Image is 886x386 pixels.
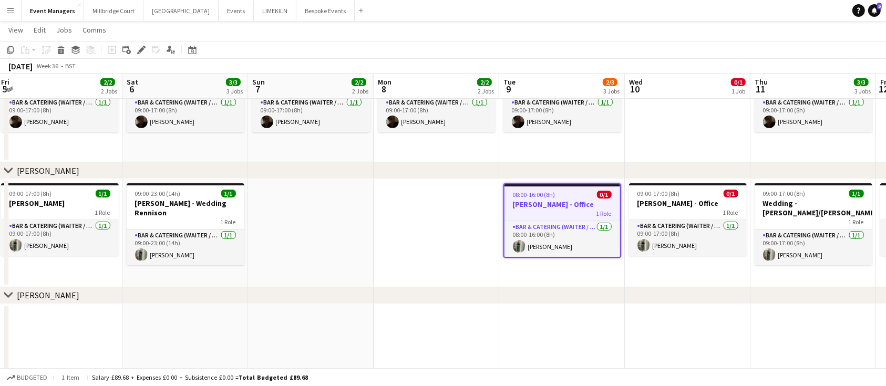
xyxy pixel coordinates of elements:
app-job-card: 08:00-16:00 (8h)0/1[PERSON_NAME] - Office1 RoleBar & Catering (Waiter / waitress)1/108:00-16:00 (... [503,183,621,258]
app-job-card: 09:00-17:00 (8h)1/1Wedding - [PERSON_NAME]/[PERSON_NAME]1 RoleBar & Catering (Waiter / waitress)1... [755,183,872,265]
span: Thu [755,77,768,87]
span: Jobs [56,25,72,35]
span: 0/1 [597,191,612,199]
span: 2/3 [603,78,617,86]
span: 1 Role [221,218,236,226]
div: BST [65,62,76,70]
button: Events [219,1,254,21]
button: Millbridge Court [84,1,143,21]
button: Bespoke Events [296,1,355,21]
a: Jobs [52,23,76,37]
span: 3/3 [226,78,241,86]
span: 10 [627,83,643,95]
span: Budgeted [17,374,47,381]
div: [PERSON_NAME] [17,165,79,176]
a: 5 [868,4,881,17]
span: 1/1 [96,190,110,197]
app-card-role: Bar & Catering (Waiter / waitress)1/109:00-17:00 (8h)[PERSON_NAME] [127,97,244,132]
app-card-role: Bar & Catering (Waiter / waitress)1/109:00-23:00 (14h)[PERSON_NAME] [127,229,244,265]
span: 09:00-17:00 (8h) [763,190,806,197]
span: 3/3 [854,78,869,86]
div: 1 Job [732,87,745,95]
div: Salary £89.68 + Expenses £0.00 + Subsistence £0.00 = [92,373,308,381]
div: 2 Jobs [101,87,117,95]
span: 1/1 [849,190,864,197]
span: Wed [629,77,643,87]
span: 1 Role [95,208,110,216]
h3: [PERSON_NAME] [1,199,119,208]
span: 09:00-17:00 (8h) [9,190,52,197]
span: 2/2 [100,78,115,86]
span: 0/1 [731,78,746,86]
span: Tue [503,77,516,87]
div: 3 Jobs [603,87,620,95]
a: View [4,23,27,37]
button: Budgeted [5,372,49,383]
button: Event Managers [22,1,84,21]
button: LIMEKILN [254,1,296,21]
span: Sun [252,77,265,87]
div: [PERSON_NAME] [17,290,79,300]
div: [DATE] [8,61,33,71]
app-job-card: 09:00-23:00 (14h)1/1[PERSON_NAME] - Wedding Rennison1 RoleBar & Catering (Waiter / waitress)1/109... [127,183,244,265]
span: 11 [753,83,768,95]
span: Total Budgeted £89.68 [239,373,308,381]
app-card-role: Bar & Catering (Waiter / waitress)1/109:00-17:00 (8h)[PERSON_NAME] [252,97,370,132]
span: View [8,25,23,35]
h3: [PERSON_NAME] - Office [504,200,620,209]
div: 3 Jobs [854,87,871,95]
app-card-role: Bar & Catering (Waiter / waitress)1/109:00-17:00 (8h)[PERSON_NAME] [1,220,119,256]
span: 08:00-16:00 (8h) [513,191,555,199]
span: 8 [376,83,392,95]
h3: Wedding - [PERSON_NAME]/[PERSON_NAME] [755,199,872,217]
app-card-role: Bar & Catering (Waiter / waitress)1/109:00-17:00 (8h)[PERSON_NAME] [755,229,872,265]
app-card-role: Bar & Catering (Waiter / waitress)1/109:00-17:00 (8h)[PERSON_NAME] [503,97,621,132]
h3: [PERSON_NAME] - Office [629,199,747,208]
span: Comms [83,25,106,35]
span: Mon [378,77,392,87]
div: 3 Jobs [226,87,243,95]
app-card-role: Bar & Catering (Waiter / waitress)1/108:00-16:00 (8h)[PERSON_NAME] [504,221,620,257]
app-card-role: Bar & Catering (Waiter / waitress)1/109:00-17:00 (8h)[PERSON_NAME] [378,97,496,132]
span: Week 36 [35,62,61,70]
app-job-card: 09:00-17:00 (8h)1/1[PERSON_NAME]1 RoleBar & Catering (Waiter / waitress)1/109:00-17:00 (8h)[PERSO... [1,183,119,256]
span: Sat [127,77,138,87]
span: Fri [1,77,9,87]
app-job-card: 09:00-17:00 (8h)0/1[PERSON_NAME] - Office1 RoleBar & Catering (Waiter / waitress)1/109:00-17:00 (... [629,183,747,256]
app-card-role: Bar & Catering (Waiter / waitress)1/109:00-17:00 (8h)[PERSON_NAME] [1,97,119,132]
span: 1 item [58,373,83,381]
a: Comms [78,23,110,37]
a: Edit [29,23,50,37]
span: Edit [34,25,46,35]
span: 0/1 [724,190,738,197]
span: 2/2 [352,78,366,86]
span: 09:00-23:00 (14h) [135,190,181,197]
span: 09:00-17:00 (8h) [637,190,680,197]
app-card-role: Bar & Catering (Waiter / waitress)1/109:00-17:00 (8h)[PERSON_NAME] [755,97,872,132]
span: 1 Role [596,210,612,217]
span: 5 [877,3,882,9]
h3: [PERSON_NAME] - Wedding Rennison [127,199,244,217]
app-card-role: Bar & Catering (Waiter / waitress)1/109:00-17:00 (8h)[PERSON_NAME] [629,220,747,256]
button: [GEOGRAPHIC_DATA] [143,1,219,21]
div: 2 Jobs [352,87,368,95]
span: 6 [125,83,138,95]
span: 1/1 [221,190,236,197]
span: 7 [251,83,265,95]
span: 1 Role [849,218,864,226]
span: 2/2 [477,78,492,86]
div: 2 Jobs [478,87,494,95]
span: 1 Role [723,208,738,216]
span: 9 [502,83,516,95]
